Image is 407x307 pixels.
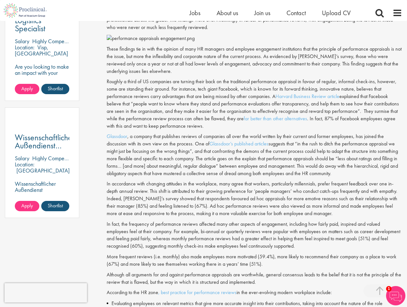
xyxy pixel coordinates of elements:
[41,84,69,94] a: Shortlist
[15,161,34,168] span: Location:
[286,9,306,17] a: Contact
[322,9,351,17] a: Upload CV
[386,286,392,292] span: 1
[15,167,71,180] p: [GEOGRAPHIC_DATA], [GEOGRAPHIC_DATA]
[107,253,402,268] p: More frequent reviews (i.e. monthly) also made employees more motivated (59.4%), more likely to r...
[41,201,69,211] a: Shortlist
[107,45,402,75] p: These findings tie in with the opinion of many HR managers and employee engagement institutions t...
[107,221,402,250] p: In fact, the frequency of performance reviews affected many other aspects of engagement, includin...
[254,9,270,17] a: Join us
[107,271,402,286] p: Although all arguments for and against performance appraisals are worthwhile, general consensus l...
[15,44,34,51] span: Location:
[217,9,238,17] a: About us
[5,283,87,302] iframe: reCAPTCHA
[15,37,29,45] span: Salary
[15,132,92,159] span: Wissenschaftlicher Außendienst [GEOGRAPHIC_DATA]
[189,9,200,17] a: Jobs
[15,16,69,33] a: Logistics Specialist
[209,140,268,147] a: Glassdoor’s published articles
[244,115,307,122] a: far better than other alternatives
[15,64,69,113] p: Are you looking to make an impact with your innovation? We are working with a well-established ph...
[15,15,45,34] span: Logistics Specialist
[15,181,69,199] p: Wissenschaftlicher Außendienst [GEOGRAPHIC_DATA]
[15,134,69,150] a: Wissenschaftlicher Außendienst [GEOGRAPHIC_DATA]
[21,202,33,209] span: Apply
[107,78,402,130] p: Roughly a third of US companies are turning their back on the traditional performance appraisal i...
[386,286,405,305] img: Chatbot
[107,289,402,296] p: According to the HR zone in the ever-evolving modern workplace include:
[107,180,402,217] p: In accordance with changing attitudes in the workplace, many agree that workers, particularly mil...
[32,154,75,162] p: Highly Competitive
[21,85,33,92] span: Apply
[15,201,39,211] a: Apply
[15,154,29,162] span: Salary
[107,35,195,42] img: performance appraisals engagement.png
[15,84,39,94] a: Apply
[15,44,68,57] p: Visp, [GEOGRAPHIC_DATA]
[158,289,237,296] a: , best practice for performance reviews
[107,133,402,177] p: , a company that publishes reviews of companies all over the world written by their current and f...
[32,37,75,45] p: Highly Competitive
[107,133,127,140] a: Glassdoor
[276,93,339,100] a: Harvard Business Review article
